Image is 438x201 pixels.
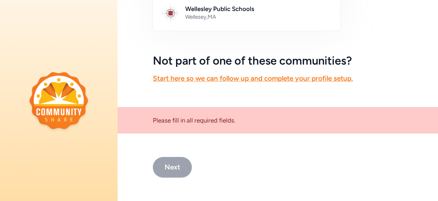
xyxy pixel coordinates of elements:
[29,72,88,129] img: logo
[118,107,438,134] div: Please fill in all required fields.
[185,4,331,13] h2: Wellesley Public Schools
[153,54,403,67] h5: Not part of one of these communities?
[185,13,331,21] div: Wellesey , MA
[162,4,179,22] img: Logo
[153,74,353,83] a: Start here so we can follow up and complete your profile setup.
[153,157,192,178] button: Next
